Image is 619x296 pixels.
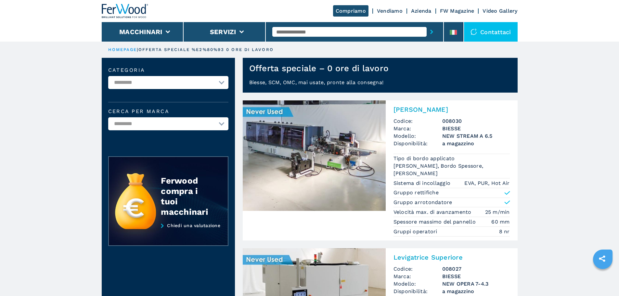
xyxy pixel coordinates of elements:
a: HOMEPAGE [108,47,137,52]
em: 60 mm [491,218,509,225]
h3: [PERSON_NAME] [393,106,510,113]
img: Ferwood [102,4,148,18]
p: Gruppo rettifiche [393,189,439,196]
h3: 008030 [442,117,510,125]
button: Macchinari [119,28,162,36]
h3: NEW OPERA 7-4.3 [442,280,510,288]
img: Bordatrice Singola BIESSE NEW STREAM A 6.5 [243,100,386,211]
h1: Offerta speciale – 0 ore di lavoro [249,63,389,73]
em: 8 nr [499,228,510,235]
img: Contattaci [471,29,477,35]
span: Modello: [393,280,442,288]
span: Codice: [393,117,442,125]
div: Contattaci [464,22,518,42]
div: Ferwood compra i tuoi macchinari [161,175,215,217]
a: Video Gallery [483,8,517,14]
p: Gruppo arrotondatore [393,199,452,206]
p: Sistema di incollaggio [393,180,452,187]
p: Spessore massimo del pannello [393,218,478,225]
p: Tipo di bordo applicato [393,155,457,162]
button: submit-button [427,24,437,39]
span: Disponibilità: [393,288,442,295]
button: Servizi [210,28,236,36]
span: Modello: [393,132,442,140]
em: [PERSON_NAME], Bordo Spessore, [PERSON_NAME] [393,162,510,177]
span: Codice: [393,265,442,273]
a: Azienda [411,8,432,14]
a: Compriamo [333,5,368,17]
em: 25 m/min [485,208,510,216]
h3: 008027 [442,265,510,273]
em: EVA, PUR, Hot Air [464,179,509,187]
label: Cerca per marca [108,109,228,114]
h3: BIESSE [442,125,510,132]
a: Vendiamo [377,8,403,14]
h3: Levigatrice Superiore [393,253,510,261]
a: FW Magazine [440,8,474,14]
p: Velocità max. di avanzamento [393,209,473,216]
a: sharethis [594,251,610,267]
span: Marca: [393,273,442,280]
a: Chiedi una valutazione [108,223,228,246]
span: Biesse, SCM, OMC, mai usate, pronte alla consegna! [249,79,384,85]
p: Gruppi operatori [393,228,439,235]
span: Marca: [393,125,442,132]
span: a magazzino [442,140,510,147]
label: Categoria [108,68,228,73]
h3: NEW STREAM A 6.5 [442,132,510,140]
p: offerta speciale %E2%80%93 0 ore di lavoro [138,47,274,53]
h3: BIESSE [442,273,510,280]
span: Disponibilità: [393,140,442,147]
span: | [137,47,138,52]
a: Bordatrice Singola BIESSE NEW STREAM A 6.5[PERSON_NAME]Codice:008030Marca:BIESSEModello:NEW STREA... [243,100,518,240]
span: a magazzino [442,288,510,295]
